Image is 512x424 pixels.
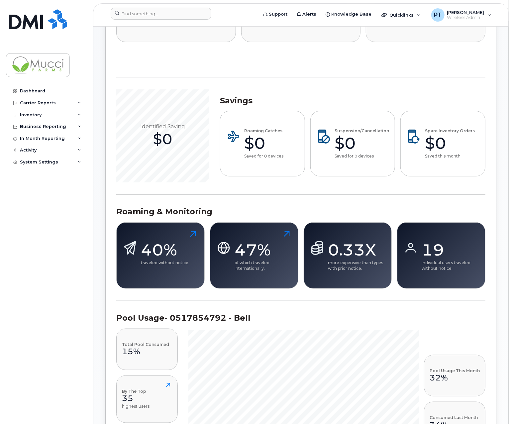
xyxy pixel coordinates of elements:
p: traveled without notice. [141,260,189,265]
span: Knowledge Base [331,11,371,18]
h4: Consumed Last Month [430,415,478,420]
p: highest users [122,403,150,409]
div: 40% [141,240,189,260]
input: Find something... [111,8,211,20]
a: Knowledge Base [321,8,376,21]
div: 47% [235,240,293,260]
span: Identified Saving [141,124,185,130]
a: Support [258,8,292,21]
h3: Savings [220,96,485,106]
div: 19 [422,240,480,260]
div: $0 [425,133,475,153]
div: 35 [122,393,150,403]
h4: By The Top [122,389,150,393]
button: 40%traveled without notice. [116,222,205,289]
h4: Spare Inventory Orders [425,129,475,133]
h3: Roaming & Monitoring [116,207,485,217]
p: individual users traveled without notice [422,260,480,271]
span: [PERSON_NAME] [447,10,484,15]
span: Wireless Admin [447,15,484,20]
div: $0 [335,133,389,153]
div: 32% [430,373,480,383]
h4: Total Pool Consumed [122,342,169,347]
button: 47%of which traveled internationally. [210,222,298,289]
span: PT [434,11,442,19]
div: Quicklinks [377,8,425,22]
h4: Pool Usage This Month [430,369,480,373]
p: Saved for 0 devices [244,153,283,159]
button: By The Top35highest users [116,375,178,423]
span: Support [269,11,287,18]
p: of which traveled internationally. [235,260,293,271]
span: $0 [153,130,173,149]
div: $0 [244,133,283,153]
h4: Roaming Catches [244,129,283,133]
h3: Pool Usage - 0517854792 - Bell [116,313,485,323]
span: Quicklinks [389,12,414,18]
div: Peter Triferis [427,8,496,22]
p: Saved this month [425,153,475,159]
div: 15% [122,347,169,357]
span: Alerts [302,11,316,18]
p: Saved for 0 devices [335,153,389,159]
p: more expensive than types with prior notice. [328,260,386,271]
h4: Suspension/Cancellation [335,129,389,133]
div: 0.33X [328,240,386,260]
a: Alerts [292,8,321,21]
